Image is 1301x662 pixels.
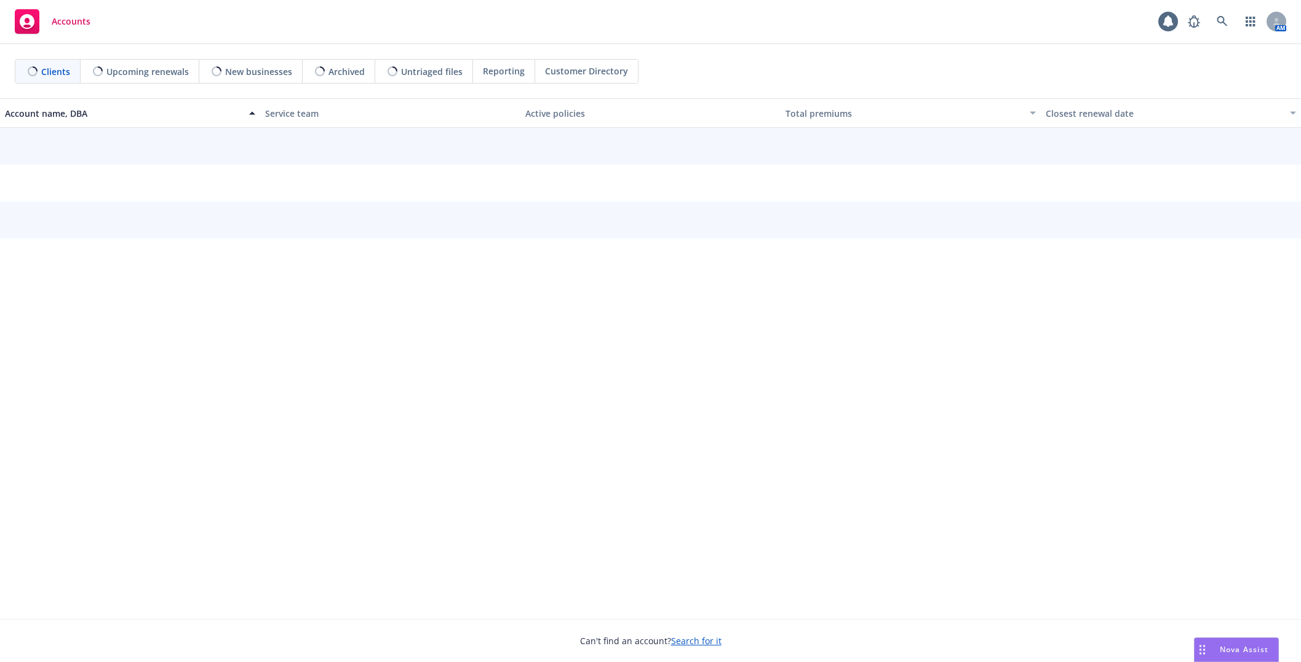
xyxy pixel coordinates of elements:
span: Untriaged files [401,65,463,78]
button: Nova Assist [1194,637,1279,662]
div: Service team [265,107,515,120]
a: Accounts [10,4,95,39]
a: Search for it [671,635,722,647]
div: Active policies [525,107,776,120]
span: Upcoming renewals [106,65,189,78]
button: Closest renewal date [1041,98,1301,128]
span: New businesses [225,65,292,78]
span: Customer Directory [545,65,628,77]
a: Search [1210,9,1235,34]
button: Active policies [520,98,781,128]
span: Reporting [483,65,525,77]
span: Nova Assist [1220,644,1268,655]
a: Switch app [1238,9,1263,34]
span: Clients [41,65,70,78]
span: Can't find an account? [580,634,722,647]
div: Drag to move [1195,638,1210,661]
a: Report a Bug [1182,9,1206,34]
div: Account name, DBA [5,107,242,120]
div: Closest renewal date [1046,107,1283,120]
span: Accounts [52,17,90,26]
button: Total premiums [781,98,1041,128]
button: Service team [260,98,520,128]
span: Archived [328,65,365,78]
div: Total premiums [786,107,1022,120]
